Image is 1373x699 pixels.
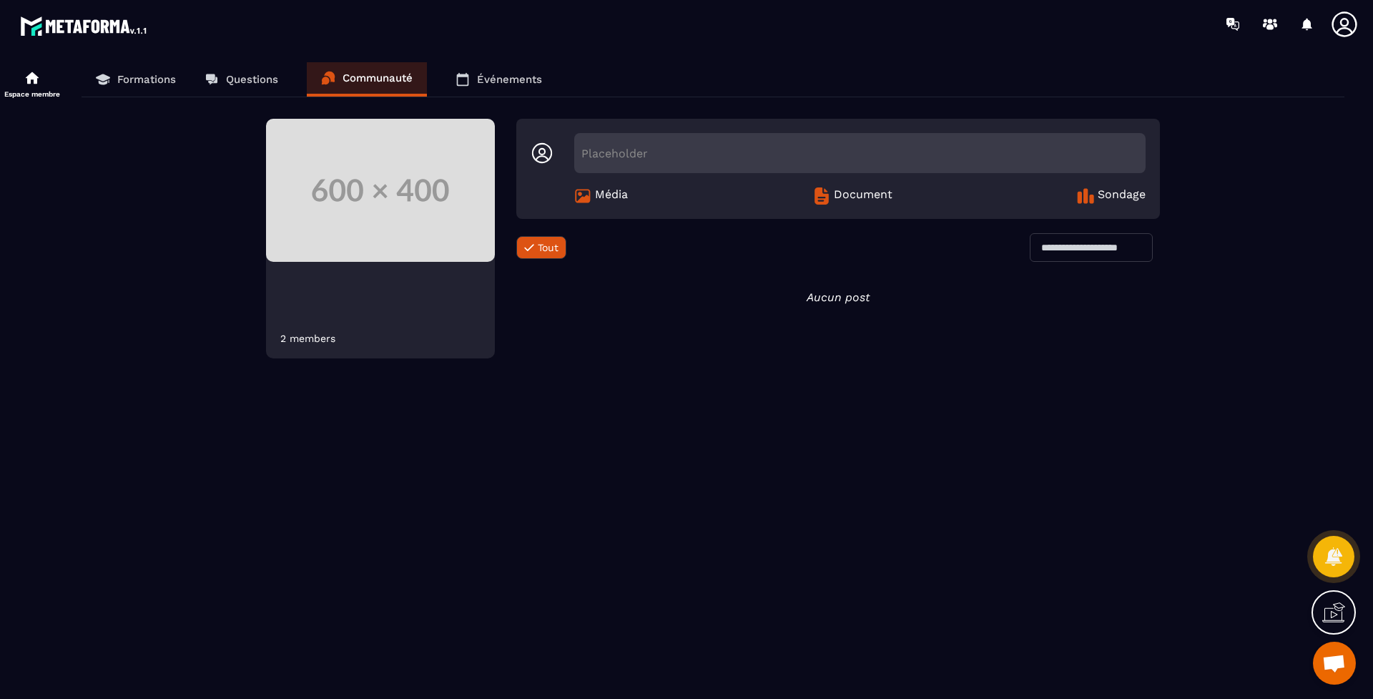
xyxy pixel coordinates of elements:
[574,133,1146,173] div: Placeholder
[117,73,176,86] p: Formations
[834,187,892,205] span: Document
[4,90,61,98] p: Espace membre
[538,242,558,253] span: Tout
[20,13,149,39] img: logo
[307,62,427,97] a: Communauté
[595,187,628,205] span: Média
[82,62,190,97] a: Formations
[441,62,556,97] a: Événements
[1098,187,1146,205] span: Sondage
[477,73,542,86] p: Événements
[266,119,495,262] img: Community background
[280,333,335,344] div: 2 members
[1313,642,1356,685] a: Ouvrir le chat
[226,73,278,86] p: Questions
[343,72,413,84] p: Communauté
[4,59,61,109] a: automationsautomationsEspace membre
[24,69,41,87] img: automations
[807,290,870,304] i: Aucun post
[190,62,292,97] a: Questions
